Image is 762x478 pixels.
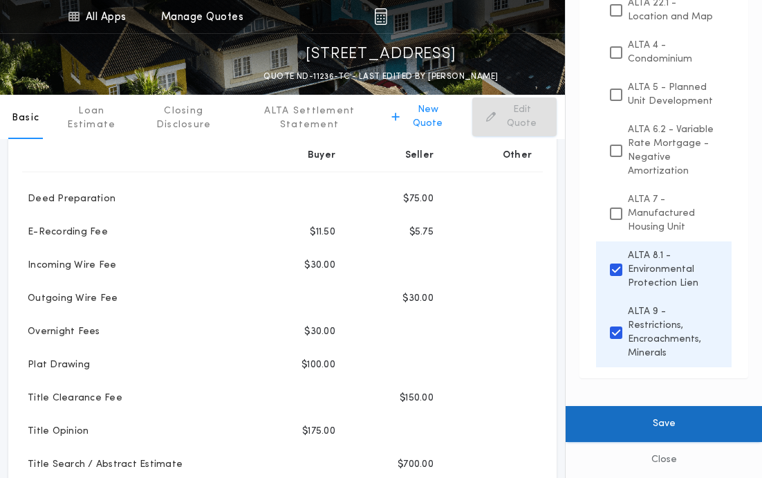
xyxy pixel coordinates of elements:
[628,192,718,235] p: ALTA 7 - Manufactured Housing Unit
[405,149,434,163] p: Seller
[501,103,543,131] p: Edit Quote
[12,111,39,125] p: Basic
[472,98,557,136] button: Edit Quote
[22,292,118,306] p: Outgoing Wire Fee
[398,458,434,472] p: $700.00
[241,104,378,132] p: ALTA Settlement Statement
[403,192,434,206] p: $75.00
[140,104,227,132] p: Closing Disclosure
[57,104,127,132] p: Loan Estimate
[405,103,449,131] p: New Quote
[22,325,100,339] p: Overnight Fees
[22,458,183,472] p: Title Search / Abstract Estimate
[503,149,532,163] p: Other
[310,226,335,239] p: $11.50
[302,425,335,439] p: $175.00
[304,325,335,339] p: $30.00
[628,80,718,109] p: ALTA 5 - Planned Unit Development
[22,259,116,273] p: Incoming Wire Fee
[378,98,463,136] button: New Quote
[628,304,718,360] p: ALTA 9 - Restrictions, Encroachments, Minerals
[22,226,108,239] p: E-Recording Fee
[409,226,434,239] p: $5.75
[400,392,434,405] p: $150.00
[301,358,335,372] p: $100.00
[22,392,122,405] p: Title Clearance Fee
[374,8,387,25] img: img
[306,44,456,66] p: [STREET_ADDRESS]
[402,292,434,306] p: $30.00
[566,442,762,478] button: Close
[308,149,335,163] p: Buyer
[22,358,90,372] p: Plat Drawing
[628,122,718,178] p: ALTA 6.2 - Variable Rate Mortgage - Negative Amortization
[628,248,718,291] p: ALTA 8.1 - Environmental Protection Lien
[263,70,498,84] p: QUOTE ND-11236-TC - LAST EDITED BY [PERSON_NAME]
[304,259,335,273] p: $30.00
[566,406,762,442] button: Save
[22,425,89,439] p: Title Opinion
[22,192,115,206] p: Deed Preparation
[628,38,718,66] p: ALTA 4 - Condominium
